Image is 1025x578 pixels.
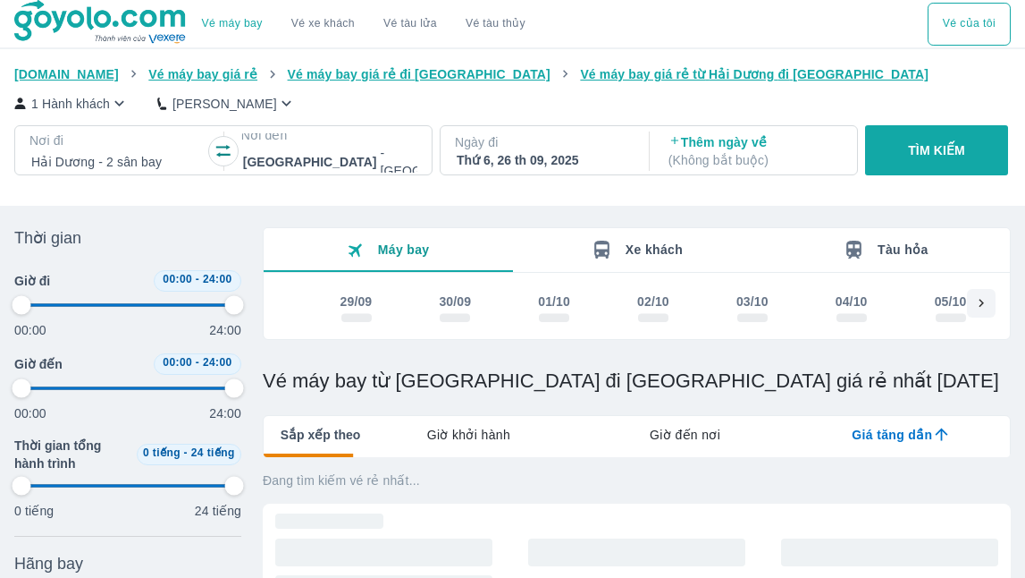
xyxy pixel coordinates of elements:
[184,446,188,459] span: -
[148,67,257,81] span: Vé máy bay giá rẻ
[172,95,277,113] p: [PERSON_NAME]
[196,273,199,285] span: -
[307,289,967,328] div: scrollable day and price
[360,416,1010,454] div: lab API tabs example
[668,133,841,169] p: Thêm ngày về
[580,67,928,81] span: Vé máy bay giá rẻ từ Hải Dương đi [GEOGRAPHIC_DATA]
[14,227,81,249] span: Thời gian
[380,144,512,180] p: - [GEOGRAPHIC_DATA]
[163,356,192,369] span: 00:00
[291,17,355,30] a: Vé xe khách
[29,132,206,149] p: Nơi đi
[196,356,199,369] span: -
[188,3,540,46] div: choose transportation mode
[14,94,129,113] button: 1 Hành khách
[163,273,192,285] span: 00:00
[209,321,241,339] p: 24:00
[427,426,510,444] span: Giờ khởi hành
[143,446,181,459] span: 0 tiếng
[263,369,1011,394] h1: Vé máy bay từ [GEOGRAPHIC_DATA] đi [GEOGRAPHIC_DATA] giá rẻ nhất [DATE]
[241,126,417,144] p: Nơi đến
[157,94,296,113] button: [PERSON_NAME]
[736,293,769,310] div: 03/10
[14,65,1011,83] nav: breadcrumb
[14,553,83,574] span: Hãng bay
[195,502,241,520] p: 24 tiếng
[457,151,629,169] div: Thứ 6, 26 th 09, 2025
[14,502,54,520] p: 0 tiếng
[14,437,130,472] span: Thời gian tổng hành trình
[650,426,720,444] span: Giờ đến nơi
[378,242,430,257] span: Máy bay
[439,293,471,310] div: 30/09
[209,404,241,422] p: 24:00
[31,95,110,113] p: 1 Hành khách
[451,3,540,46] button: Vé tàu thủy
[928,3,1011,46] div: choose transportation mode
[203,356,232,369] span: 24:00
[455,133,631,151] p: Ngày đi
[340,293,373,310] div: 29/09
[538,293,570,310] div: 01/10
[852,426,932,444] span: Giá tăng dần
[928,3,1011,46] button: Vé của tôi
[202,17,263,30] a: Vé máy bay
[288,67,550,81] span: Vé máy bay giá rẻ đi [GEOGRAPHIC_DATA]
[14,355,63,373] span: Giờ đến
[14,272,50,290] span: Giờ đi
[668,151,841,169] p: ( Không bắt buộc )
[935,293,967,310] div: 05/10
[281,426,361,444] span: Sắp xếp theo
[14,404,46,422] p: 00:00
[626,242,683,257] span: Xe khách
[878,242,928,257] span: Tàu hỏa
[369,3,451,46] a: Vé tàu lửa
[191,446,235,459] span: 24 tiếng
[14,67,119,81] span: [DOMAIN_NAME]
[14,321,46,339] p: 00:00
[637,293,669,310] div: 02/10
[203,273,232,285] span: 24:00
[836,293,868,310] div: 04/10
[263,472,1011,489] p: Đang tìm kiếm vé rẻ nhất...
